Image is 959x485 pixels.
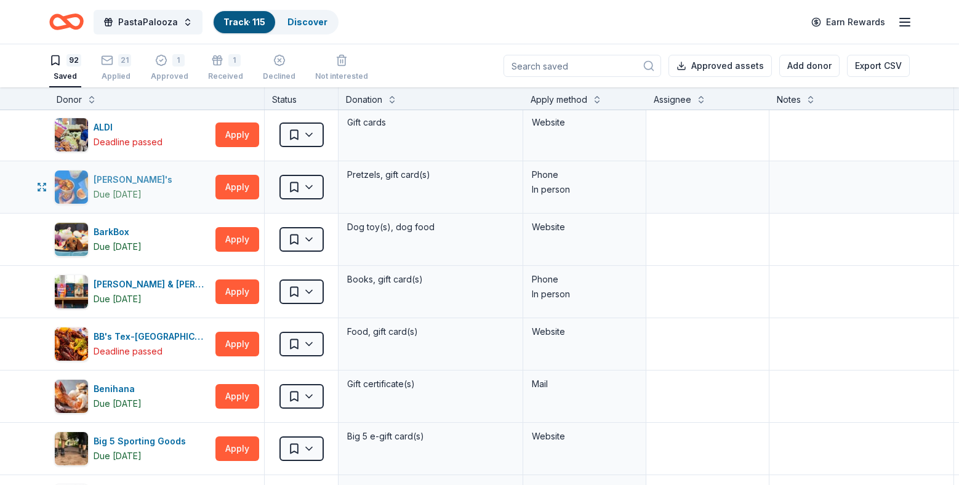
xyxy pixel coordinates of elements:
[504,55,661,77] input: Search saved
[346,114,515,131] div: Gift cards
[346,323,515,340] div: Food, gift card(s)
[57,92,82,107] div: Donor
[668,55,772,77] button: Approved assets
[265,87,339,110] div: Status
[55,118,88,151] img: Image for ALDI
[55,275,88,308] img: Image for Barnes & Noble
[101,71,131,81] div: Applied
[94,382,142,396] div: Benihana
[94,277,211,292] div: [PERSON_NAME] & [PERSON_NAME]
[287,17,327,27] a: Discover
[94,172,177,187] div: [PERSON_NAME]'s
[208,49,243,87] button: 1Received
[94,135,163,150] div: Deadline passed
[346,428,515,445] div: Big 5 e-gift card(s)
[532,182,637,197] div: In person
[346,271,515,288] div: Books, gift card(s)
[532,287,637,302] div: In person
[208,71,243,81] div: Received
[54,379,211,414] button: Image for BenihanaBenihanaDue [DATE]
[532,220,637,234] div: Website
[54,275,211,309] button: Image for Barnes & Noble[PERSON_NAME] & [PERSON_NAME]Due [DATE]
[212,10,339,34] button: Track· 115Discover
[54,170,211,204] button: Image for Auntie Anne's [PERSON_NAME]'sDue [DATE]
[654,92,691,107] div: Assignee
[215,227,259,252] button: Apply
[94,225,142,239] div: BarkBox
[49,71,81,81] div: Saved
[531,92,587,107] div: Apply method
[55,380,88,413] img: Image for Benihana
[346,166,515,183] div: Pretzels, gift card(s)
[263,71,295,81] div: Declined
[172,54,185,66] div: 1
[215,436,259,461] button: Apply
[804,11,893,33] a: Earn Rewards
[94,449,142,463] div: Due [DATE]
[315,71,368,81] div: Not interested
[94,344,163,359] div: Deadline passed
[55,223,88,256] img: Image for BarkBox
[532,429,637,444] div: Website
[346,92,382,107] div: Donation
[94,434,191,449] div: Big 5 Sporting Goods
[532,377,637,391] div: Mail
[94,292,142,307] div: Due [DATE]
[223,17,265,27] a: Track· 115
[847,55,910,77] button: Export CSV
[346,375,515,393] div: Gift certificate(s)
[532,167,637,182] div: Phone
[215,279,259,304] button: Apply
[54,222,211,257] button: Image for BarkBoxBarkBoxDue [DATE]
[55,170,88,204] img: Image for Auntie Anne's
[118,54,131,66] div: 21
[215,384,259,409] button: Apply
[49,49,81,87] button: 92Saved
[54,327,211,361] button: Image for BB's Tex-OrleansBB's Tex-[GEOGRAPHIC_DATA]Deadline passed
[54,431,211,466] button: Image for Big 5 Sporting GoodsBig 5 Sporting GoodsDue [DATE]
[94,120,163,135] div: ALDI
[346,218,515,236] div: Dog toy(s), dog food
[777,92,801,107] div: Notes
[151,71,188,81] div: Approved
[263,49,295,87] button: Declined
[215,175,259,199] button: Apply
[118,15,178,30] span: PastaPalooza
[101,49,131,87] button: 21Applied
[49,7,84,36] a: Home
[151,49,188,87] button: 1Approved
[532,324,637,339] div: Website
[94,396,142,411] div: Due [DATE]
[215,122,259,147] button: Apply
[228,54,241,66] div: 1
[55,327,88,361] img: Image for BB's Tex-Orleans
[315,49,368,87] button: Not interested
[532,115,637,130] div: Website
[54,118,211,152] button: Image for ALDI ALDIDeadline passed
[94,187,142,202] div: Due [DATE]
[66,54,81,66] div: 92
[94,239,142,254] div: Due [DATE]
[779,55,840,77] button: Add donor
[94,10,203,34] button: PastaPalooza
[532,272,637,287] div: Phone
[215,332,259,356] button: Apply
[55,432,88,465] img: Image for Big 5 Sporting Goods
[94,329,211,344] div: BB's Tex-[GEOGRAPHIC_DATA]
